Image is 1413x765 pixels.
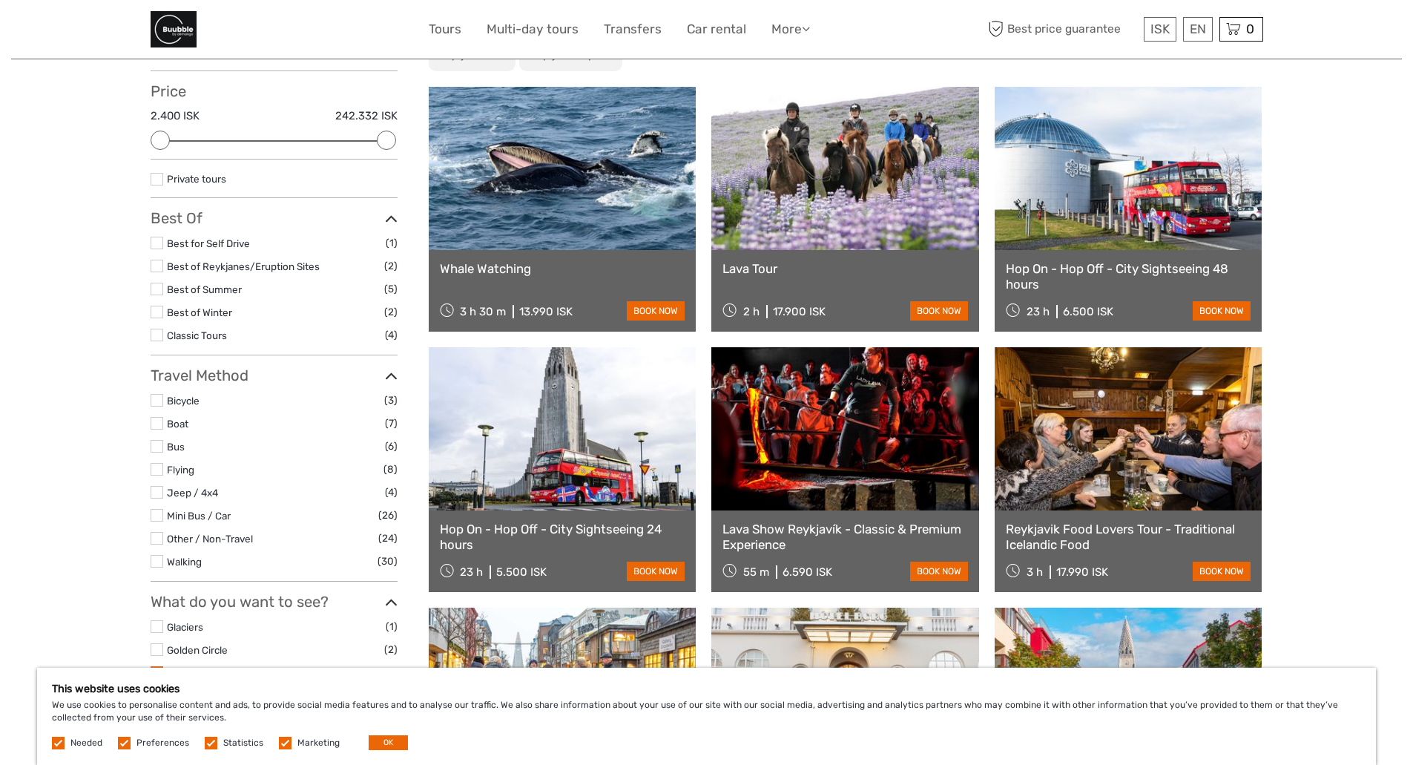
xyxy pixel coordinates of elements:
[384,303,398,321] span: (2)
[985,17,1140,42] span: Best price guarantee
[167,441,185,453] a: Bus
[1027,305,1050,318] span: 23 h
[440,261,685,276] a: Whale Watching
[385,415,398,432] span: (7)
[378,530,398,547] span: (24)
[687,19,746,40] a: Car rental
[223,737,263,749] label: Statistics
[460,565,483,579] span: 23 h
[1027,565,1043,579] span: 3 h
[384,641,398,658] span: (2)
[771,19,810,40] a: More
[519,305,573,318] div: 13.990 ISK
[167,556,202,568] a: Walking
[167,329,227,341] a: Classic Tours
[440,522,685,552] a: Hop On - Hop Off - City Sightseeing 24 hours
[167,260,320,272] a: Best of Reykjanes/Eruption Sites
[385,326,398,344] span: (4)
[1063,305,1113,318] div: 6.500 ISK
[386,618,398,635] span: (1)
[910,562,968,581] a: book now
[151,11,197,47] img: General Info:
[151,593,398,611] h3: What do you want to see?
[384,280,398,298] span: (5)
[743,565,769,579] span: 55 m
[167,237,250,249] a: Best for Self Drive
[167,533,253,545] a: Other / Non-Travel
[167,306,232,318] a: Best of Winter
[386,234,398,252] span: (1)
[151,108,200,124] label: 2.400 ISK
[1006,522,1251,552] a: Reykjavik Food Lovers Tour - Traditional Icelandic Food
[167,395,200,407] a: Bicycle
[743,305,760,318] span: 2 h
[1150,22,1170,36] span: ISK
[627,301,685,321] a: book now
[369,735,408,750] button: OK
[722,261,968,276] a: Lava Tour
[167,510,231,522] a: Mini Bus / Car
[1056,565,1108,579] div: 17.990 ISK
[151,209,398,227] h3: Best Of
[136,737,189,749] label: Preferences
[783,565,832,579] div: 6.590 ISK
[167,644,228,656] a: Golden Circle
[378,507,398,524] span: (26)
[1244,22,1256,36] span: 0
[385,438,398,455] span: (6)
[171,23,188,41] button: Open LiveChat chat widget
[487,19,579,40] a: Multi-day tours
[297,737,340,749] label: Marketing
[52,683,1361,695] h5: This website uses cookies
[167,621,203,633] a: Glaciers
[429,19,461,40] a: Tours
[1006,261,1251,292] a: Hop On - Hop Off - City Sightseeing 48 hours
[151,82,398,100] h3: Price
[37,668,1376,765] div: We use cookies to personalise content and ads, to provide social media features and to analyse ou...
[383,461,398,478] span: (8)
[335,108,398,124] label: 242.332 ISK
[773,305,826,318] div: 17.900 ISK
[1193,562,1251,581] a: book now
[151,367,398,384] h3: Travel Method
[604,19,662,40] a: Transfers
[385,484,398,501] span: (4)
[378,553,398,570] span: (30)
[1183,17,1213,42] div: EN
[496,565,547,579] div: 5.500 ISK
[70,737,102,749] label: Needed
[1193,301,1251,321] a: book now
[627,562,685,581] a: book now
[722,522,968,552] a: Lava Show Reykjavík - Classic & Premium Experience
[385,664,398,681] span: (4)
[167,283,242,295] a: Best of Summer
[21,26,168,38] p: We're away right now. Please check back later!
[167,418,188,430] a: Boat
[460,305,506,318] span: 3 h 30 m
[384,392,398,409] span: (3)
[167,173,226,185] a: Private tours
[910,301,968,321] a: book now
[167,464,194,476] a: Flying
[384,257,398,275] span: (2)
[167,487,218,499] a: Jeep / 4x4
